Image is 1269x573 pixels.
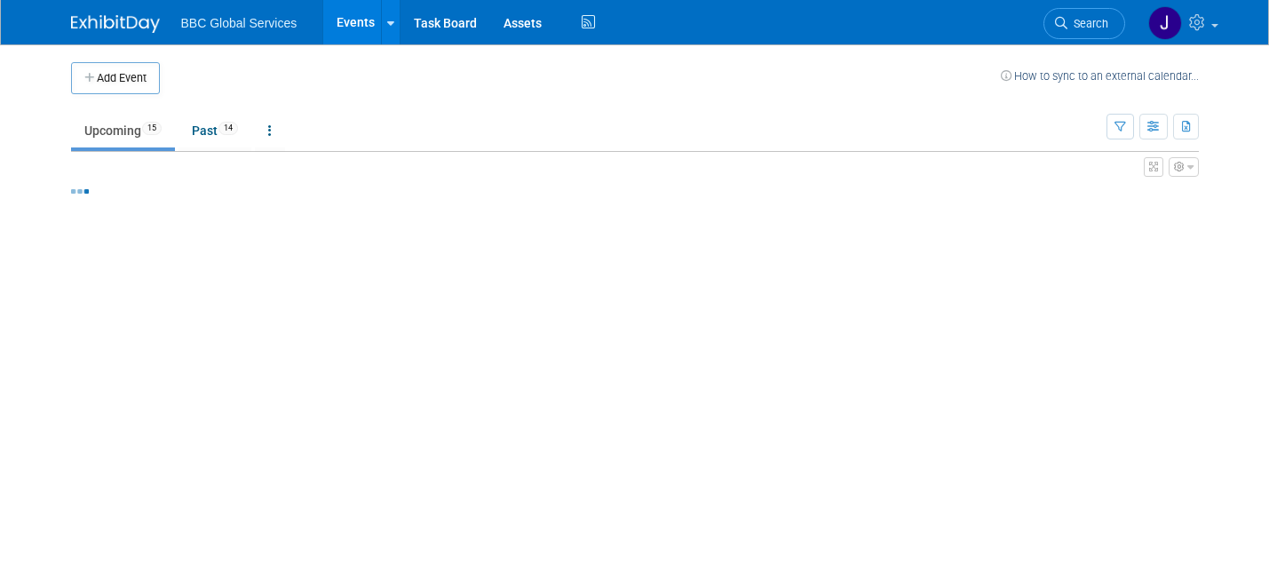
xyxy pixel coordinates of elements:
[71,114,175,147] a: Upcoming15
[1001,69,1199,83] a: How to sync to an external calendar...
[71,189,89,194] img: loading...
[1148,6,1182,40] img: Jennifer Benedict
[181,16,297,30] span: BBC Global Services
[1043,8,1125,39] a: Search
[71,62,160,94] button: Add Event
[142,122,162,135] span: 15
[71,15,160,33] img: ExhibitDay
[218,122,238,135] span: 14
[178,114,251,147] a: Past14
[1067,17,1108,30] span: Search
